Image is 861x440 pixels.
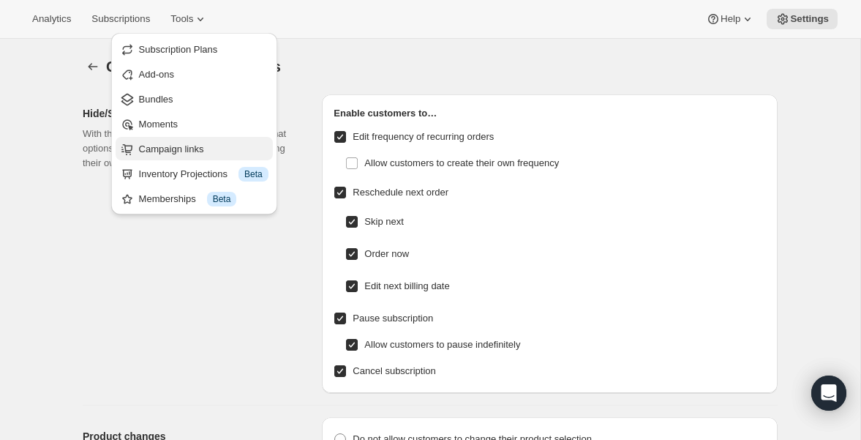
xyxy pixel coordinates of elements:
span: Moments [139,119,178,130]
button: Subscription Plans [116,37,273,61]
span: Settings [790,13,829,25]
span: Subscription Plans [139,44,218,55]
span: Bundles [139,94,173,105]
span: Subscriptions [91,13,150,25]
button: Moments [116,112,273,135]
button: Tools [162,9,217,29]
button: Help [697,9,764,29]
span: Skip next [364,216,403,227]
span: Cancel subscription [353,365,435,376]
button: Add-ons [116,62,273,86]
span: Tools [170,13,193,25]
button: Settings [767,9,838,29]
span: Order now [364,248,409,259]
div: Inventory Projections [139,167,268,182]
span: Analytics [32,13,71,25]
span: Add-ons [139,69,174,80]
span: Edit next billing date [364,280,449,291]
span: Campaign links [139,143,204,154]
button: Inventory Projections [116,162,273,185]
button: Subscriptions [83,9,159,29]
span: Beta [244,168,263,180]
span: Help [721,13,740,25]
div: Memberships [139,192,268,206]
h2: Hide/Show subscription controls [83,106,298,121]
button: Settings [83,56,103,77]
span: Reschedule next order [353,187,448,198]
button: Campaign links [116,137,273,160]
button: Memberships [116,187,273,210]
span: Beta [213,193,231,205]
span: Allow customers to create their own frequency [364,157,559,168]
button: Bundles [116,87,273,111]
span: Pause subscription [353,313,433,324]
button: Analytics [23,9,80,29]
h2: Enable customers to… [334,106,766,121]
span: Allow customers to pause indefinitely [364,339,520,350]
div: Open Intercom Messenger [811,376,846,411]
span: Edit frequency of recurring orders [353,131,494,142]
p: With these settings, you have full control of what options are available to customers for managin... [83,127,298,171]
